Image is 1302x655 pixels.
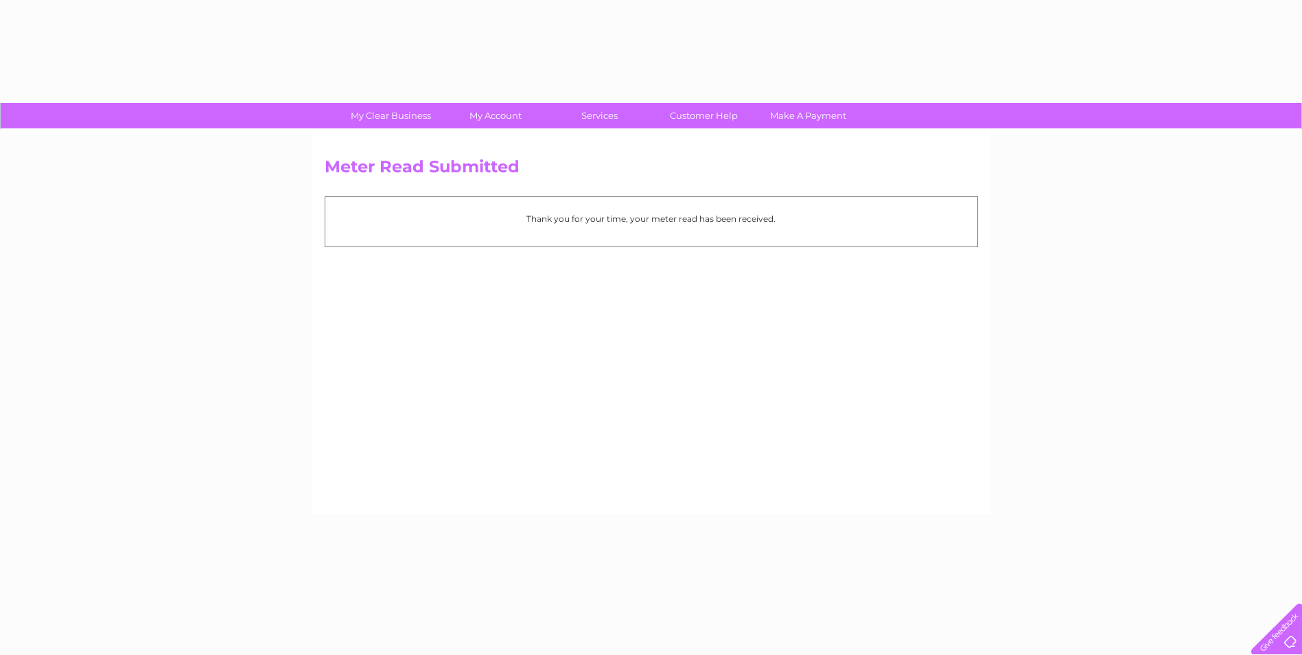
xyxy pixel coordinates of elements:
[439,103,552,128] a: My Account
[543,103,656,128] a: Services
[752,103,865,128] a: Make A Payment
[332,212,970,225] p: Thank you for your time, your meter read has been received.
[325,157,978,183] h2: Meter Read Submitted
[647,103,760,128] a: Customer Help
[334,103,447,128] a: My Clear Business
